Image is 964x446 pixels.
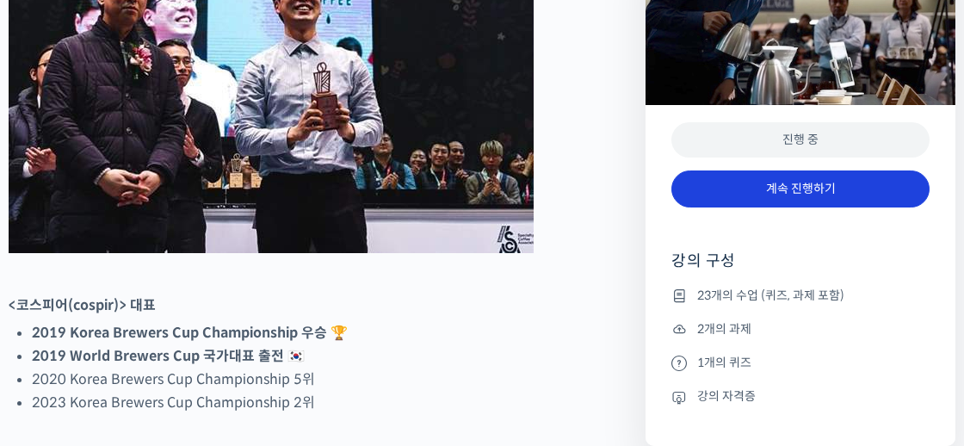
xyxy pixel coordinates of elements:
[5,303,114,346] a: 홈
[671,319,930,339] li: 2개의 과제
[32,391,559,414] li: 2023 Korea Brewers Cup Championship 2위
[671,170,930,208] a: 계속 진행하기
[671,387,930,407] li: 강의 자격증
[32,347,305,365] strong: 2019 World Brewers Cup 국가대표 출전 🇰🇷
[32,368,559,391] li: 2020 Korea Brewers Cup Championship 5위
[222,303,331,346] a: 설정
[671,285,930,306] li: 23개의 수업 (퀴즈, 과제 포함)
[54,329,65,343] span: 홈
[671,122,930,158] div: 진행 중
[9,296,156,314] strong: <코스피어(cospir)> 대표
[158,330,178,344] span: 대화
[114,303,222,346] a: 대화
[266,329,287,343] span: 설정
[671,352,930,373] li: 1개의 퀴즈
[671,251,930,285] h4: 강의 구성
[32,324,348,342] strong: 2019 Korea Brewers Cup Championship 우승 🏆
